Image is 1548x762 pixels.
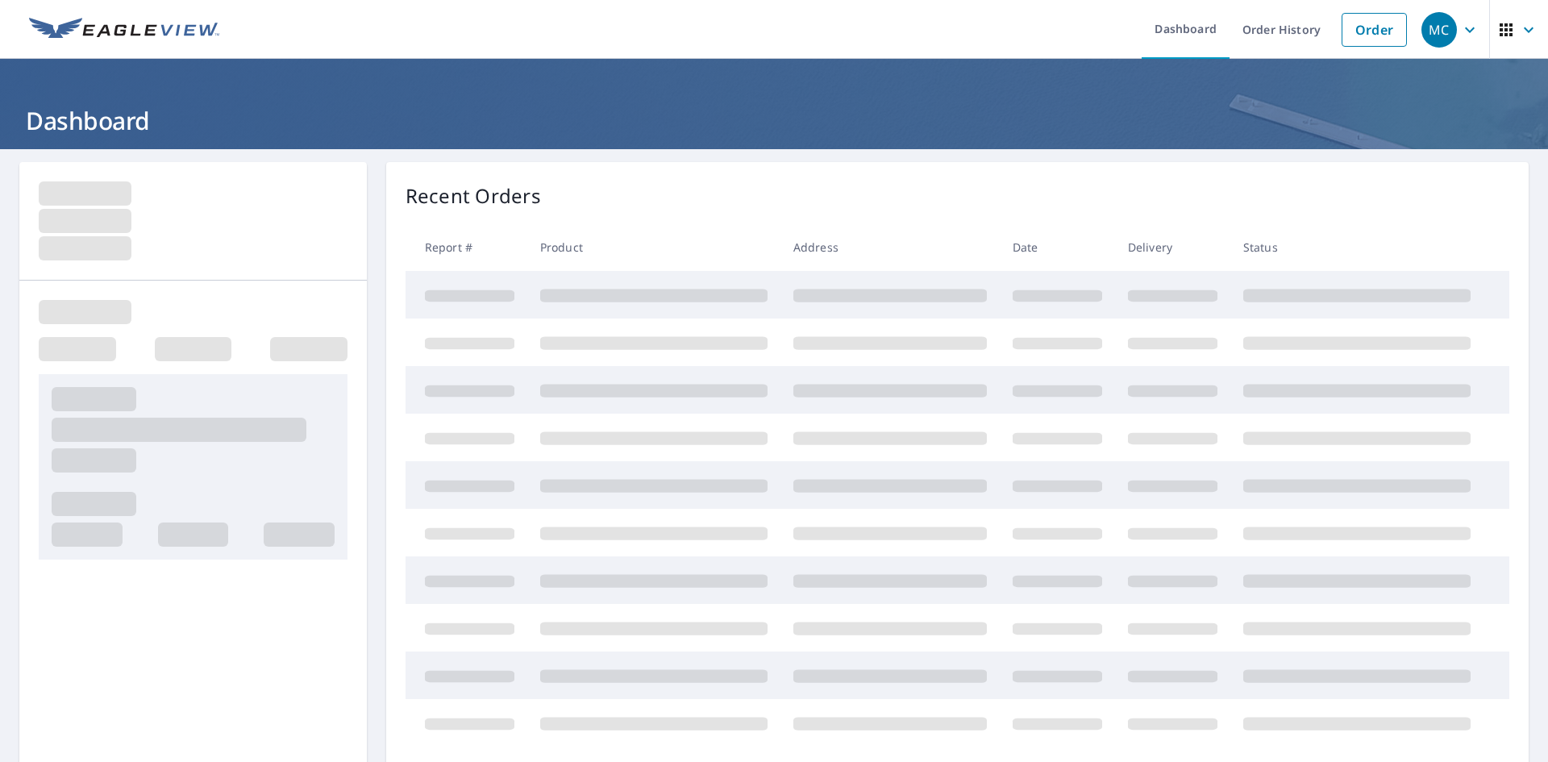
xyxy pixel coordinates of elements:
th: Address [780,223,1000,271]
div: MC [1421,12,1457,48]
h1: Dashboard [19,104,1529,137]
img: EV Logo [29,18,219,42]
th: Delivery [1115,223,1230,271]
th: Date [1000,223,1115,271]
p: Recent Orders [406,181,541,210]
a: Order [1342,13,1407,47]
th: Status [1230,223,1483,271]
th: Report # [406,223,527,271]
th: Product [527,223,780,271]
